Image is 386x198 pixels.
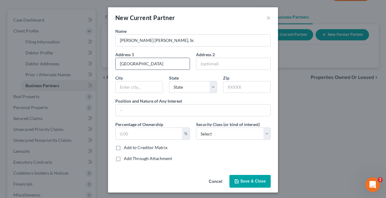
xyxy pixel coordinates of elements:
label: State [169,75,179,81]
input: (optional) [196,58,270,70]
input: XXXXX [223,81,271,93]
label: Add to Creditor Matrix [124,145,168,151]
label: Zip [223,75,229,81]
label: Position and Nature of Any Interest [115,98,182,104]
label: Address 1 [115,51,134,58]
span: Save & Close [240,179,266,184]
input: 0.00 [116,128,182,139]
span: New [115,14,128,21]
button: × [266,14,271,21]
iframe: Intercom live chat [365,177,380,192]
button: Cancel [204,176,227,188]
input: Enter name... [116,35,270,46]
label: Percentage of Ownership [115,121,163,128]
input: -- [116,104,270,116]
label: City [115,75,123,81]
input: Enter address... [116,58,190,70]
span: 2 [378,177,383,182]
input: Enter city... [116,81,163,93]
span: Current Partner [130,14,175,21]
label: Add Through Attachment [124,155,172,162]
label: Address 2 [196,51,215,58]
label: Name [115,28,127,34]
div: % [182,128,190,139]
button: Save & Close [229,175,271,188]
label: Security Class (or kind of interest) [196,121,260,128]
